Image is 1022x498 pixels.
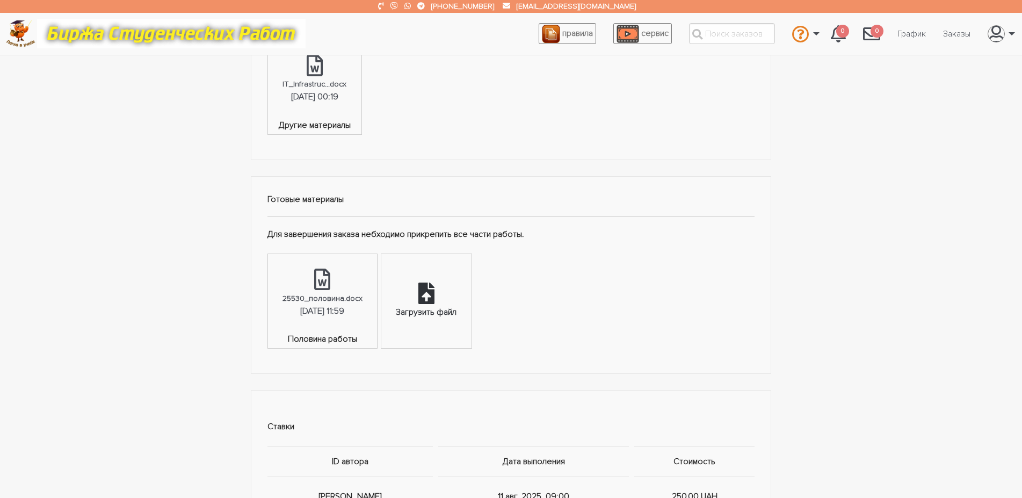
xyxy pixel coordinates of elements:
img: logo-c4363faeb99b52c628a42810ed6dfb4293a56d4e4775eb116515dfe7f33672af.png [6,20,35,47]
a: IT_Infrastruc...docx[DATE] 00:19 [268,40,361,119]
th: Стоимость [632,447,755,477]
div: Загрузить файл [396,306,456,320]
span: Другие материалы [268,119,361,134]
div: IT_Infrastruc...docx [282,78,346,90]
th: ID автора [267,447,436,477]
a: сервис [613,23,672,44]
a: [PHONE_NUMBER] [431,2,494,11]
img: play_icon-49f7f135c9dc9a03216cfdbccbe1e3994649169d890fb554cedf0eac35a01ba8.png [617,25,639,43]
td: Ставки [267,407,755,447]
span: 0 [836,25,849,38]
p: Для завершения заказа небходимо прикрепить все части работы. [267,228,755,242]
input: Поиск заказов [689,23,775,44]
a: [EMAIL_ADDRESS][DOMAIN_NAME] [517,2,636,11]
a: 0 [822,19,854,48]
span: Половина работы [268,333,377,348]
strong: Готовые материалы [267,194,344,205]
th: Дата выполения [436,447,632,477]
a: правила [539,23,596,44]
div: 25530_половина.docx [282,292,363,305]
img: agreement_icon-feca34a61ba7f3d1581b08bc946b2ec1ccb426f67415f344566775c155b7f62c.png [542,25,560,43]
a: Заказы [934,24,979,44]
span: правила [562,28,593,39]
a: 25530_половина.docx[DATE] 11:59 [268,254,377,333]
img: motto-12e01f5a76059d5f6a28199ef077b1f78e012cfde436ab5cf1d4517935686d32.gif [37,19,306,48]
a: 0 [854,19,889,48]
div: [DATE] 00:19 [291,90,338,104]
div: [DATE] 11:59 [300,305,344,319]
span: сервис [641,28,669,39]
span: 0 [871,25,883,38]
a: График [889,24,934,44]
